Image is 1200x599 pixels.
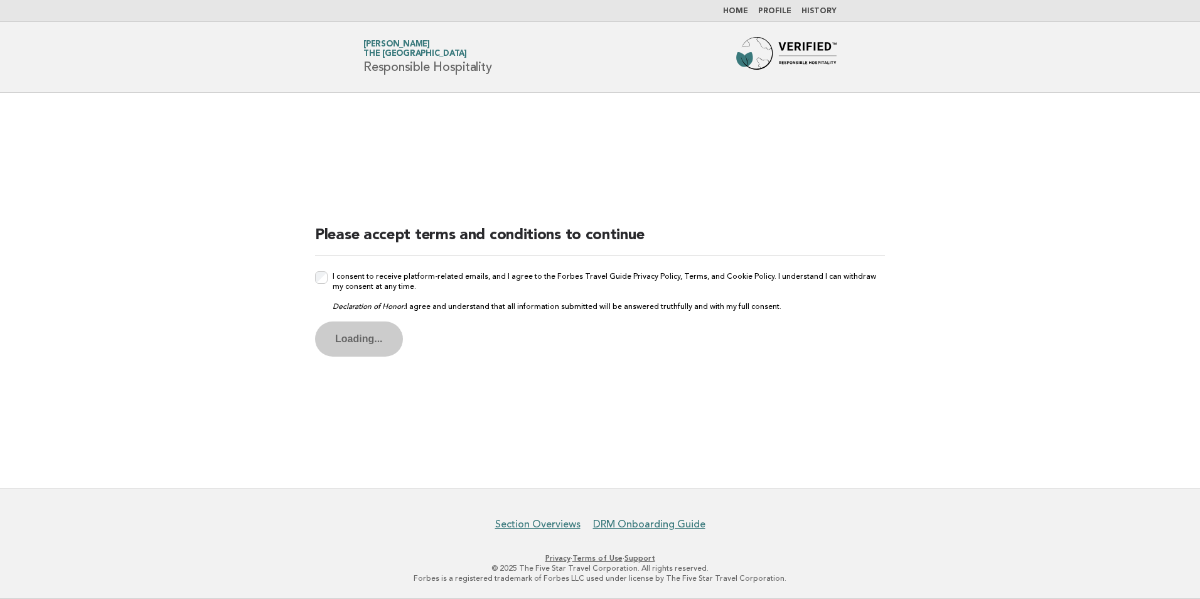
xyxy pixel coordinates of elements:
a: Profile [758,8,791,15]
a: Privacy [545,554,571,563]
label: I consent to receive platform-related emails, and I agree to the Forbes Travel Guide Privacy Poli... [333,271,885,311]
a: Support [624,554,655,563]
em: Declaration of Honor: [333,302,405,311]
p: Forbes is a registered trademark of Forbes LLC used under license by The Five Star Travel Corpora... [216,573,984,583]
a: Section Overviews [495,518,581,531]
a: History [801,8,837,15]
h2: Please accept terms and conditions to continue [315,225,885,256]
h1: Responsible Hospitality [363,41,491,73]
p: © 2025 The Five Star Travel Corporation. All rights reserved. [216,563,984,573]
a: Terms of Use [572,554,623,563]
span: The [GEOGRAPHIC_DATA] [363,50,467,58]
p: · · [216,553,984,563]
img: Forbes Travel Guide [736,37,837,77]
a: Home [723,8,748,15]
a: [PERSON_NAME]The [GEOGRAPHIC_DATA] [363,40,467,58]
a: DRM Onboarding Guide [593,518,705,531]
